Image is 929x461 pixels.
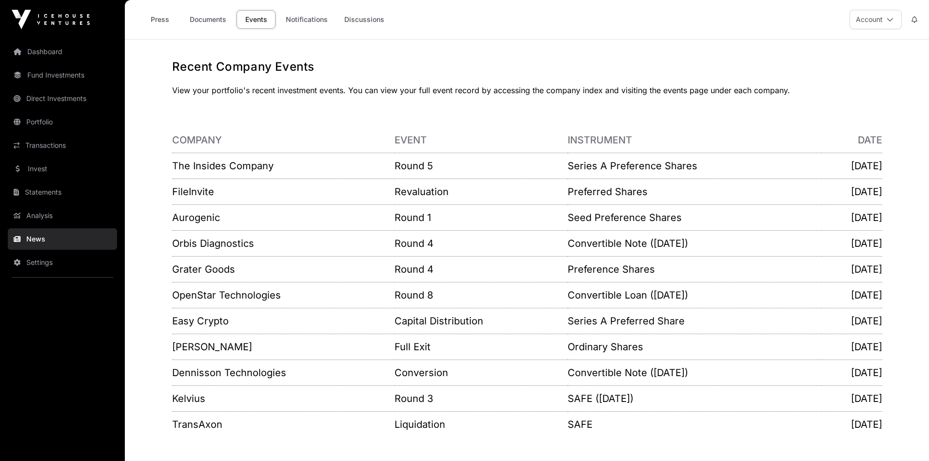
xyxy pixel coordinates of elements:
p: View your portfolio's recent investment events. You can view your full event record by accessing ... [172,84,882,96]
p: [DATE] [821,159,882,173]
img: Icehouse Ventures Logo [12,10,90,29]
p: SAFE [568,418,821,431]
a: Grater Goods [172,263,235,275]
p: [DATE] [821,314,882,328]
a: Notifications [279,10,334,29]
p: Preference Shares [568,262,821,276]
p: [DATE] [821,211,882,224]
a: TransAxon [172,419,222,430]
p: Liquidation [395,418,568,431]
a: Dennisson Technologies [172,367,286,379]
a: Events [237,10,276,29]
a: FileInvite [172,186,214,198]
p: Seed Preference Shares [568,211,821,224]
a: Documents [183,10,233,29]
p: Round 8 [395,288,568,302]
a: Dashboard [8,41,117,62]
p: [DATE] [821,392,882,405]
p: Full Exit [395,340,568,354]
p: [DATE] [821,288,882,302]
a: Statements [8,181,117,203]
a: Transactions [8,135,117,156]
a: Settings [8,252,117,273]
p: Round 1 [395,211,568,224]
a: Easy Crypto [172,315,229,327]
p: Conversion [395,366,568,380]
p: Round 5 [395,159,568,173]
th: Date [821,127,882,153]
p: Ordinary Shares [568,340,821,354]
th: Event [395,127,568,153]
p: [DATE] [821,237,882,250]
p: Capital Distribution [395,314,568,328]
p: [DATE] [821,262,882,276]
p: Convertible Note ([DATE]) [568,237,821,250]
a: Fund Investments [8,64,117,86]
a: Portfolio [8,111,117,133]
a: [PERSON_NAME] [172,341,252,353]
p: [DATE] [821,366,882,380]
p: [DATE] [821,418,882,431]
h1: Recent Company Events [172,59,882,75]
p: Convertible Loan ([DATE]) [568,288,821,302]
a: Kelvius [172,393,205,404]
p: Convertible Note ([DATE]) [568,366,821,380]
th: Instrument [568,127,821,153]
p: Revaluation [395,185,568,199]
th: Company [172,127,395,153]
p: Preferred Shares [568,185,821,199]
p: [DATE] [821,340,882,354]
button: Account [850,10,902,29]
a: Invest [8,158,117,180]
a: Analysis [8,205,117,226]
p: Series A Preference Shares [568,159,821,173]
a: News [8,228,117,250]
a: Orbis Diagnostics [172,238,254,249]
p: Round 4 [395,237,568,250]
iframe: Chat Widget [880,414,929,461]
a: Aurogenic [172,212,220,223]
p: Round 3 [395,392,568,405]
a: The Insides Company [172,160,274,172]
p: Round 4 [395,262,568,276]
a: Press [140,10,179,29]
a: OpenStar Technologies [172,289,281,301]
p: [DATE] [821,185,882,199]
a: Direct Investments [8,88,117,109]
p: Series A Preferred Share [568,314,821,328]
p: SAFE ([DATE]) [568,392,821,405]
a: Discussions [338,10,391,29]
